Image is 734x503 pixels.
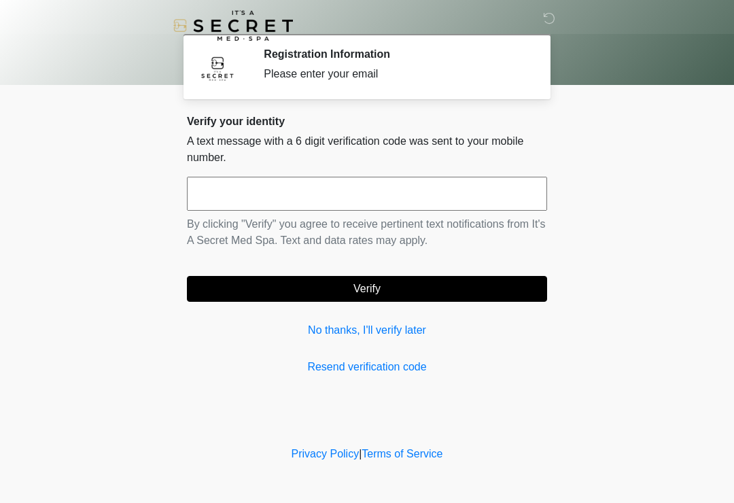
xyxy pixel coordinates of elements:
a: No thanks, I'll verify later [187,322,547,339]
h2: Verify your identity [187,115,547,128]
img: Agent Avatar [197,48,238,88]
button: Verify [187,276,547,302]
p: A text message with a 6 digit verification code was sent to your mobile number. [187,133,547,166]
a: | [359,448,362,459]
p: By clicking "Verify" you agree to receive pertinent text notifications from It's A Secret Med Spa... [187,216,547,249]
a: Terms of Service [362,448,442,459]
img: It's A Secret Med Spa Logo [173,10,293,41]
a: Privacy Policy [292,448,360,459]
a: Resend verification code [187,359,547,375]
div: Please enter your email [264,66,527,82]
h2: Registration Information [264,48,527,60]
